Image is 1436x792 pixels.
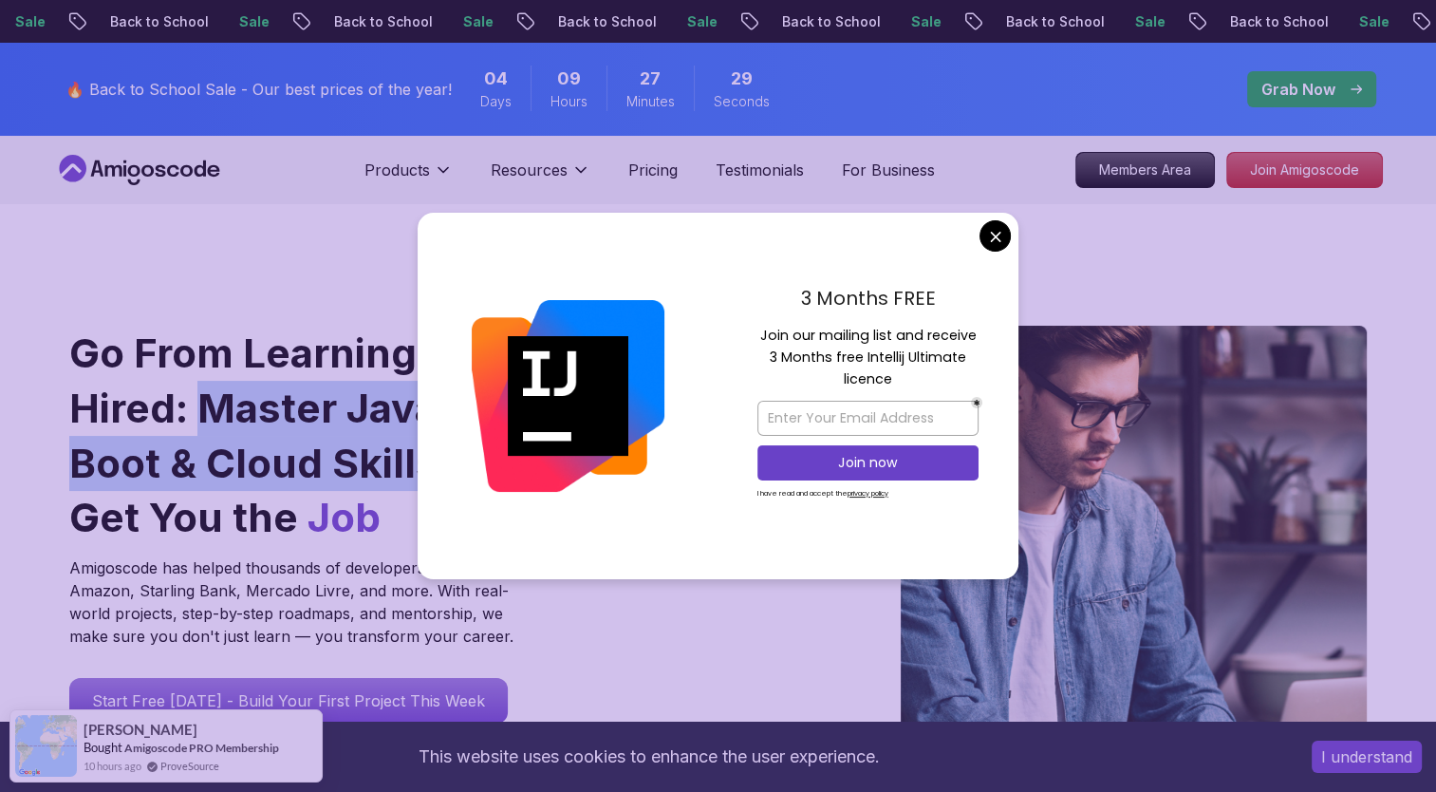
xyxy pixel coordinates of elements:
p: Sale [201,12,262,31]
p: Back to School [520,12,649,31]
div: This website uses cookies to enhance the user experience. [14,736,1283,778]
p: Resources [491,159,568,181]
p: Grab Now [1261,78,1335,101]
p: Sale [873,12,934,31]
p: Back to School [1192,12,1321,31]
button: Resources [491,159,590,197]
span: [PERSON_NAME] [84,722,197,738]
p: Back to School [296,12,425,31]
span: 4 Days [484,66,508,92]
a: Members Area [1075,152,1215,188]
p: Back to School [968,12,1097,31]
p: Sale [425,12,486,31]
a: For Business [842,159,935,181]
p: Back to School [72,12,201,31]
a: Pricing [628,159,678,181]
p: Members Area [1076,153,1214,187]
span: 10 hours ago [84,758,141,774]
span: 9 Hours [557,66,581,92]
a: ProveSource [160,758,219,774]
p: Join Amigoscode [1227,153,1382,187]
span: 29 Seconds [731,66,753,92]
button: Accept cookies [1312,741,1422,773]
img: provesource social proof notification image [15,715,77,777]
p: Amigoscode has helped thousands of developers land roles at Amazon, Starling Bank, Mercado Livre,... [69,556,525,648]
span: Job [308,493,381,541]
p: Sale [649,12,710,31]
span: Hours [550,92,587,111]
button: Products [364,159,453,197]
p: Sale [1097,12,1158,31]
a: Amigoscode PRO Membership [124,741,279,755]
span: 27 Minutes [640,66,661,92]
p: Products [364,159,430,181]
a: Start Free [DATE] - Build Your First Project This Week [69,678,508,724]
span: Bought [84,740,122,755]
h1: Go From Learning to Hired: Master Java, Spring Boot & Cloud Skills That Get You the [69,326,592,545]
span: Days [480,92,512,111]
span: Minutes [626,92,675,111]
span: Seconds [714,92,770,111]
p: Back to School [744,12,873,31]
p: 🔥 Back to School Sale - Our best prices of the year! [65,78,452,101]
a: Testimonials [716,159,804,181]
a: Join Amigoscode [1226,152,1383,188]
p: Sale [1321,12,1382,31]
